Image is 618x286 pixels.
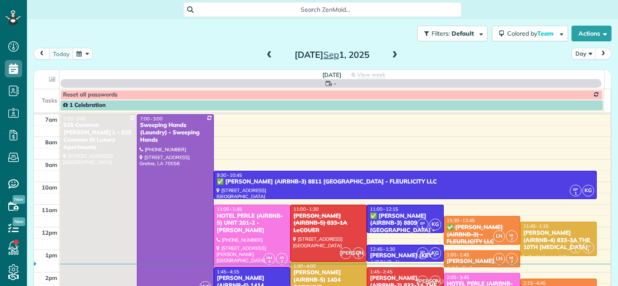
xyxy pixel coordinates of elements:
[493,253,505,265] span: LN
[45,139,57,146] span: 8am
[276,258,287,266] small: 2
[509,255,515,260] span: ML
[216,213,288,235] div: HOTEL PERLE (AIRBNB-5) UNIT 201-2 - [PERSON_NAME]
[217,269,239,275] span: 1:45 - 4:15
[279,255,285,260] span: AR
[278,50,386,60] h2: [DATE] 1, 2025
[506,235,517,243] small: 2
[45,274,57,281] span: 2pm
[432,30,450,37] span: Filters:
[369,213,441,242] div: ✅ [PERSON_NAME] (AIRBNB-3) 8809 [GEOGRAPHIC_DATA] - FLEURLICITY LLC
[595,48,611,60] button: next
[417,252,428,260] small: 1
[452,30,475,37] span: Default
[49,48,73,60] button: today
[63,91,118,98] span: Reset all passwords
[357,71,385,78] span: View week
[447,274,469,280] span: 2:00 - 3:45
[370,206,398,212] span: 11:00 - 12:15
[217,206,242,212] span: 11:00 - 1:45
[334,79,336,88] span: -
[571,48,596,60] button: Day
[570,246,581,255] small: 1
[266,255,272,260] span: MM
[323,49,339,60] span: Sep
[537,30,555,37] span: Team
[429,247,441,259] span: KG
[523,229,594,252] div: [PERSON_NAME] (AIRBNB-4) 833-3A THE 10TH [MEDICAL_DATA]
[493,230,505,242] span: LN
[370,269,392,275] span: 1:45 - 2:45
[369,252,441,267] div: [PERSON_NAME] (KEY - AIRBNB-1)
[63,122,134,151] div: 925 Common [PERSON_NAME] L - 925 Common St Luxury Apartments
[523,223,548,229] span: 11:45 - 1:15
[586,244,591,249] span: KP
[13,217,25,226] span: New
[42,206,57,213] span: 11am
[217,172,242,178] span: 9:30 - 10:45
[63,116,86,122] span: 7:00 - 3:00
[570,190,581,198] small: 1
[446,258,518,280] div: [PERSON_NAME] (airbnb-1 - [GEOGRAPHIC_DATA])
[33,48,50,60] button: prev
[140,116,163,122] span: 7:00 - 3:00
[492,26,568,41] button: Colored byTeam
[322,71,341,78] span: [DATE]
[340,247,352,259] span: [PERSON_NAME]
[420,249,425,254] span: EP
[583,246,594,255] small: 3
[507,30,557,37] span: Colored by
[417,26,488,41] button: Filters: Default
[42,184,57,191] span: 10am
[216,178,595,186] div: ✅ [PERSON_NAME] (AIRBNB-3) 8811 [GEOGRAPHIC_DATA] - FLEURLICITY LLC
[45,161,57,168] span: 9am
[353,252,364,260] small: 1
[63,102,106,109] span: 1 Celebration
[509,233,515,237] span: ML
[13,195,25,204] span: New
[573,187,578,192] span: EP
[571,26,611,41] button: Actions
[523,280,546,286] span: 2:15 - 4:45
[582,185,594,196] span: KG
[432,278,438,283] span: CG
[45,252,57,259] span: 1pm
[264,258,275,266] small: 4
[446,224,518,246] div: ✅ [PERSON_NAME] (AIRBNB-3) - FLEURLICITY LLC
[140,122,211,144] div: Sweeping Hands (Laundry) - Sweeping Hands
[293,206,319,212] span: 11:00 - 1:30
[370,246,395,252] span: 12:45 - 1:30
[429,219,441,230] span: KG
[420,221,425,226] span: EP
[506,258,517,266] small: 2
[42,229,57,236] span: 12pm
[293,213,364,235] div: [PERSON_NAME] (AIRBNB-5) 833-1A LeCOUER
[413,26,488,41] a: Filters: Default
[447,252,469,258] span: 1:00 - 1:45
[447,217,475,223] span: 11:30 - 12:45
[573,244,578,249] span: KP
[293,263,316,269] span: 1:30 - 4:00
[356,249,361,254] span: CG
[417,224,428,232] small: 1
[45,116,57,123] span: 7am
